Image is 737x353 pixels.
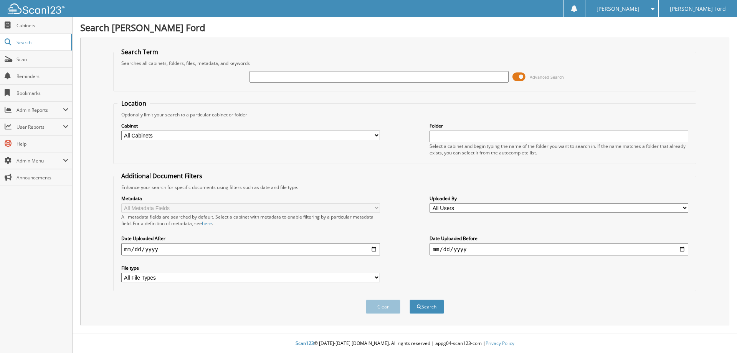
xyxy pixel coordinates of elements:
[121,195,380,202] label: Metadata
[117,60,692,66] div: Searches all cabinets, folders, files, metadata, and keywords
[430,195,688,202] label: Uploaded By
[121,265,380,271] label: File type
[117,184,692,191] div: Enhance your search for specific documents using filters such as date and file type.
[121,123,380,129] label: Cabinet
[17,73,68,80] span: Reminders
[597,7,640,11] span: [PERSON_NAME]
[117,111,692,118] div: Optionally limit your search to a particular cabinet or folder
[73,334,737,353] div: © [DATE]-[DATE] [DOMAIN_NAME]. All rights reserved | appg04-scan123-com |
[17,39,67,46] span: Search
[410,300,444,314] button: Search
[670,7,726,11] span: [PERSON_NAME] Ford
[17,56,68,63] span: Scan
[17,107,63,113] span: Admin Reports
[430,235,688,242] label: Date Uploaded Before
[17,22,68,29] span: Cabinets
[17,174,68,181] span: Announcements
[121,214,380,227] div: All metadata fields are searched by default. Select a cabinet with metadata to enable filtering b...
[121,235,380,242] label: Date Uploaded After
[202,220,212,227] a: here
[530,74,564,80] span: Advanced Search
[8,3,65,14] img: scan123-logo-white.svg
[366,300,400,314] button: Clear
[486,340,514,346] a: Privacy Policy
[430,123,688,129] label: Folder
[80,21,729,34] h1: Search [PERSON_NAME] Ford
[17,157,63,164] span: Admin Menu
[117,172,206,180] legend: Additional Document Filters
[296,340,314,346] span: Scan123
[17,124,63,130] span: User Reports
[117,99,150,108] legend: Location
[430,243,688,255] input: end
[117,48,162,56] legend: Search Term
[121,243,380,255] input: start
[17,90,68,96] span: Bookmarks
[17,141,68,147] span: Help
[430,143,688,156] div: Select a cabinet and begin typing the name of the folder you want to search in. If the name match...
